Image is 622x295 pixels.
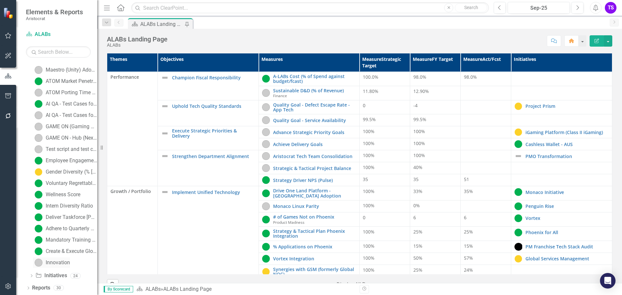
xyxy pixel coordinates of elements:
td: Double-Click to Edit Right Click for Context Menu [157,72,259,100]
td: Double-Click to Edit Right Click for Context Menu [259,126,360,138]
img: At Risk [514,255,522,263]
td: Double-Click to Edit Right Click for Context Menu [157,100,259,126]
a: Drive One Land Platform - [GEOGRAPHIC_DATA] Adoption [273,188,356,198]
div: Mandatory Training Compliance [46,237,97,243]
td: Double-Click to Edit Right Click for Context Menu [259,241,360,253]
td: Double-Click to Edit Right Click for Context Menu [511,253,612,265]
img: Not Defined [161,130,169,137]
span: 0% [413,202,420,209]
img: Not Started [262,116,270,124]
a: Gender Diversity (% [DEMOGRAPHIC_DATA]) [33,167,97,177]
img: Not Started [262,103,270,111]
span: 50% [413,255,422,261]
a: Synergies with GSM (formerly Global NOC) [273,267,356,277]
a: # of Games Not on Phoenix [273,214,356,219]
a: Cashless Wallet - AUS [525,142,609,147]
span: 33% [413,188,422,194]
a: Quality Goal - Defect Escape Rate - App Tech [273,102,356,112]
a: Phoenix for All [525,230,609,235]
span: 24% [464,267,473,273]
input: Search ClearPoint... [131,2,489,14]
a: Innovation [33,257,70,268]
a: Adhere to Quarterly Standard Recommendation from IGSA [33,223,97,234]
a: Sustainable D&D (% of Revenue) [273,88,356,93]
div: Sep-25 [510,4,568,12]
span: 100% [363,267,374,273]
span: 99.5% [363,116,376,122]
img: On Track [514,140,522,148]
div: Intern Diversity Ratio [46,203,93,209]
img: ClearPoint Strategy [3,7,15,19]
a: Vortex Integration [273,256,356,261]
a: Global Services Management [525,256,609,261]
img: Not Started [262,164,270,172]
img: At Risk [514,128,522,136]
span: 100% [363,188,374,194]
img: Not Started [35,123,42,130]
a: Test script and test case (Platforms and GDKs) automation [33,144,97,154]
td: Double-Click to Edit Right Click for Context Menu [511,200,612,212]
td: Double-Click to Edit Right Click for Context Menu [259,226,360,241]
a: Reports [32,284,50,292]
span: 99.5% [413,116,426,122]
img: Not Defined [161,188,169,196]
img: Not Defined [161,74,169,82]
div: Adhere to Quarterly Standard Recommendation from IGSA [46,226,97,232]
div: Employee Engagement Score eNPS [46,158,97,164]
a: Advance Strategic Priority Goals [273,130,356,135]
a: Aristocrat Tech Team Consolidation [273,154,356,159]
img: Not Started [35,134,42,142]
td: Double-Click to Edit Right Click for Context Menu [157,150,259,186]
td: Double-Click to Edit Right Click for Context Menu [511,186,612,200]
span: 100% [363,164,374,170]
img: On Track [35,179,42,187]
img: On Track [514,188,522,196]
span: Performance [110,74,154,80]
img: On Track [514,214,522,222]
span: Growth / Portfolio [110,188,154,195]
a: GAME ON - Hub (Next Gen MSP Admin technology system) [33,133,97,143]
span: 100% [363,255,374,261]
td: Double-Click to Edit Right Click for Context Menu [259,72,360,86]
a: % Applications on Phoenix [273,244,356,249]
a: Strengthen Department Alignment [172,154,255,159]
span: 98.0% [464,74,477,80]
img: Not Started [262,128,270,136]
img: Complete [514,243,522,251]
span: 100% [413,140,425,146]
span: 15% [464,243,473,249]
a: Execute Strategic Priorities & Delivery [172,128,255,138]
a: Implement Unified Technology [172,190,255,195]
img: At Risk [35,168,42,176]
div: Gender Diversity (% [DEMOGRAPHIC_DATA]) [46,169,97,175]
a: Intern Diversity Ratio [33,201,93,211]
img: On Track [514,229,522,236]
div: ATOM Market Penetration - legacy ports conversion [46,78,97,84]
span: Search [464,5,478,10]
td: Double-Click to Edit [107,72,158,186]
a: Quality Goal - Service Availability [273,118,356,123]
img: On Track [35,213,42,221]
td: Double-Click to Edit Right Click for Context Menu [511,138,612,150]
span: 51 [464,176,469,182]
div: AI QA - Test Cases for QA teams - % enterprise teams completed [46,112,97,118]
td: Double-Click to Edit Right Click for Context Menu [511,226,612,241]
img: Not Started [35,259,42,267]
img: Not Started [262,89,270,97]
span: 25% [413,267,422,273]
a: Monaco Initiative [525,190,609,195]
a: iGaming Platform (Class II iGaming) [525,130,609,135]
img: On Track [262,189,270,197]
span: 0 [363,214,365,221]
a: Uphold Tech Quality Standards [172,104,255,108]
div: Deliver Taskforce [PERSON_NAME] [46,214,97,220]
a: Project Prism [525,104,609,108]
img: Not Started [35,111,42,119]
button: Sep-25 [508,2,570,14]
div: Create & Execute Global Product Security and Resilience Program for all released projects [46,248,97,254]
img: Not Started [262,202,270,210]
span: 35% [464,188,473,194]
span: 0 [363,102,365,108]
td: Double-Click to Edit Right Click for Context Menu [511,126,612,138]
td: Double-Click to Edit Right Click for Context Menu [259,265,360,279]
